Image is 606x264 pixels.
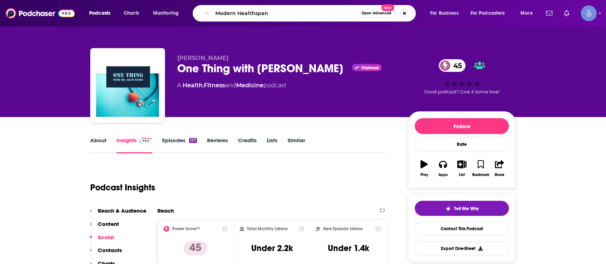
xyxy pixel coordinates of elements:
[446,59,465,72] span: 45
[415,137,509,152] div: Rate
[515,8,542,19] button: open menu
[153,8,179,18] span: Monitoring
[472,173,489,177] div: Bookmark
[172,226,200,231] h2: Power Score™
[204,82,225,89] a: Fitness
[90,182,155,193] h1: Podcast Insights
[581,5,597,21] span: Logged in as Spiral5-G1
[84,8,120,19] button: open menu
[6,6,75,20] img: Podchaser - Follow, Share and Rate Podcasts
[199,5,423,22] div: Search podcasts, credits, & more...
[119,8,143,19] a: Charts
[421,173,428,177] div: Play
[581,5,597,21] img: User Profile
[98,234,114,241] p: Social
[267,137,277,153] a: Lists
[203,82,204,89] span: ,
[415,222,509,236] a: Contact This Podcast
[90,247,122,260] button: Contacts
[362,11,391,15] span: Open Advanced
[90,207,146,221] button: Reach & Audience
[162,137,197,153] a: Episodes127
[453,156,471,181] button: List
[189,138,197,143] div: 127
[98,247,122,254] p: Contacts
[92,50,164,121] img: One Thing with Dr. Adam Rinde
[361,66,379,70] span: Claimed
[288,137,305,153] a: Similar
[139,138,152,144] img: Podchaser Pro
[212,8,358,19] input: Search podcasts, credits, & more...
[415,241,509,255] button: Export One-Sheet
[466,8,515,19] button: open menu
[90,234,114,247] button: Social
[177,55,229,61] span: [PERSON_NAME]
[424,89,500,94] span: Good podcast? Give it some love!
[238,137,257,153] a: Credits
[89,8,110,18] span: Podcasts
[328,243,369,254] h3: Under 1.4k
[124,8,139,18] span: Charts
[236,82,263,89] a: Medicine
[90,221,119,234] button: Content
[358,9,395,18] button: Open AdvancedNew
[247,226,288,231] h2: Total Monthly Listens
[471,156,490,181] button: Bookmark
[520,8,533,18] span: More
[177,81,286,90] div: A podcast
[439,173,448,177] div: Apps
[184,241,207,255] p: 45
[454,206,479,212] span: Tell Me Why
[98,207,146,214] p: Reach & Audience
[90,137,106,153] a: About
[415,156,433,181] button: Play
[543,7,555,19] a: Show notifications dropdown
[581,5,597,21] button: Show profile menu
[470,8,505,18] span: For Podcasters
[225,82,236,89] span: and
[381,4,394,11] span: New
[439,59,465,72] a: 45
[183,82,203,89] a: Health
[425,8,468,19] button: open menu
[415,201,509,216] button: tell me why sparkleTell Me Why
[157,207,174,214] h2: Reach
[415,118,509,134] button: Follow
[495,173,504,177] div: Share
[459,173,465,177] div: List
[323,226,363,231] h2: New Episode Listens
[207,137,228,153] a: Reviews
[561,7,572,19] a: Show notifications dropdown
[148,8,188,19] button: open menu
[445,206,451,212] img: tell me why sparkle
[430,8,459,18] span: For Business
[490,156,509,181] button: Share
[116,137,152,153] a: InsightsPodchaser Pro
[433,156,452,181] button: Apps
[98,221,119,227] p: Content
[251,243,293,254] h3: Under 2.2k
[408,55,516,99] div: 45Good podcast? Give it some love!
